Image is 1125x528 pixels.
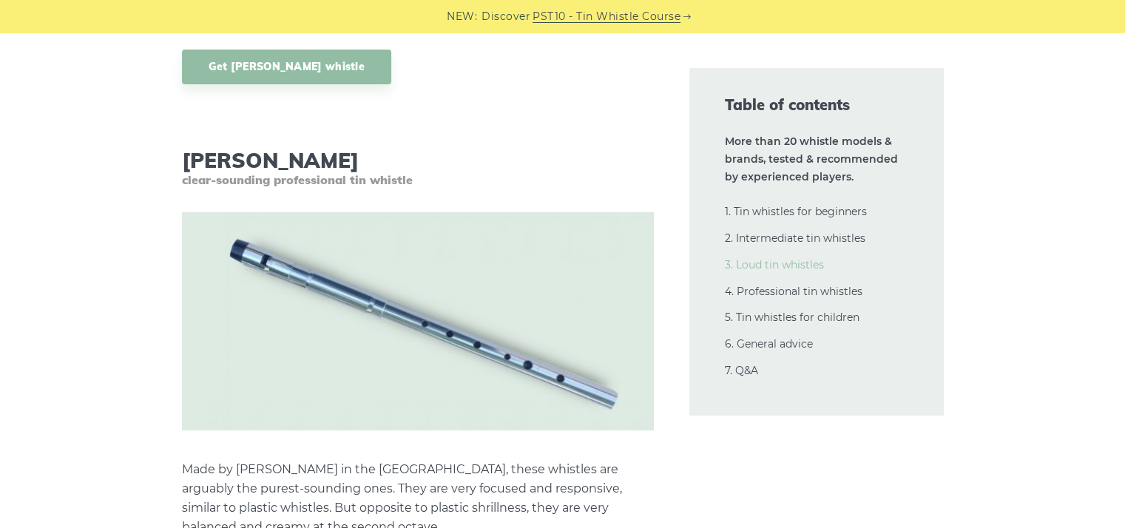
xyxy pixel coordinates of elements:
span: clear-sounding professional tin whistle [182,173,654,187]
span: NEW: [447,8,477,25]
a: 3. Loud tin whistles [725,258,824,271]
h3: [PERSON_NAME] [182,148,654,187]
a: 5. Tin whistles for children [725,311,859,324]
a: 4. Professional tin whistles [725,285,862,298]
a: PST10 - Tin Whistle Course [533,8,680,25]
a: Get [PERSON_NAME] whistle [182,50,392,84]
a: 2. Intermediate tin whistles [725,231,865,245]
a: 1. Tin whistles for beginners [725,205,867,218]
a: 6. General advice [725,337,813,351]
a: 7. Q&A [725,364,758,377]
span: Table of contents [725,95,908,115]
img: Burke Tin Whistle aluminum [182,212,654,430]
span: Discover [482,8,530,25]
strong: More than 20 whistle models & brands, tested & recommended by experienced players. [725,135,898,183]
